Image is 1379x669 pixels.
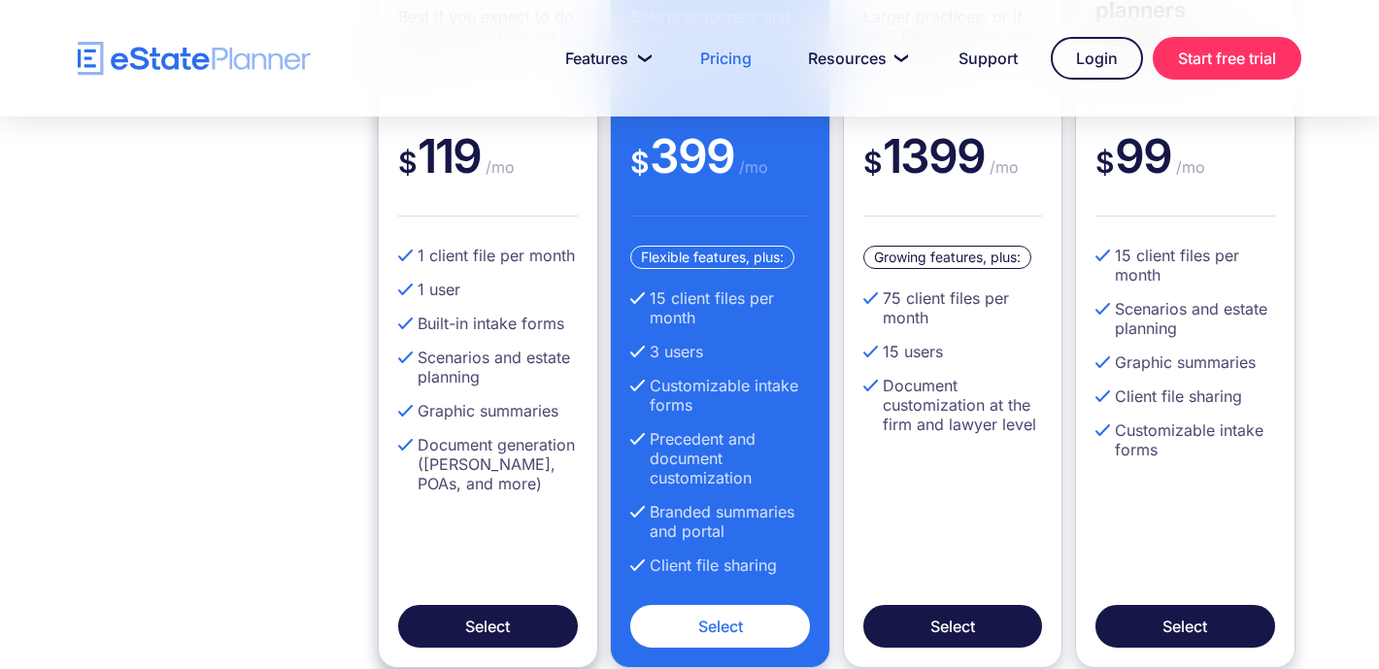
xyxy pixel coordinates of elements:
[481,157,515,177] span: /mo
[1153,37,1301,80] a: Start free trial
[398,145,418,180] span: $
[935,39,1041,78] a: Support
[863,288,1043,327] li: 75 client files per month
[398,246,578,265] li: 1 client file per month
[863,127,1043,217] div: 1399
[1095,605,1275,648] a: Select
[1095,145,1115,180] span: $
[398,127,578,217] div: 119
[863,605,1043,648] a: Select
[398,314,578,333] li: Built-in intake forms
[398,605,578,648] a: Select
[630,342,810,361] li: 3 users
[630,555,810,575] li: Client file sharing
[1051,37,1143,80] a: Login
[863,376,1043,434] li: Document customization at the firm and lawyer level
[1095,352,1275,372] li: Graphic summaries
[542,39,667,78] a: Features
[863,145,883,180] span: $
[398,401,578,420] li: Graphic summaries
[630,502,810,541] li: Branded summaries and portal
[630,288,810,327] li: 15 client files per month
[985,157,1019,177] span: /mo
[1171,157,1205,177] span: /mo
[398,348,578,386] li: Scenarios and estate planning
[398,435,578,493] li: Document generation ([PERSON_NAME], POAs, and more)
[630,376,810,415] li: Customizable intake forms
[863,246,1031,269] div: Growing features, plus:
[863,342,1043,361] li: 15 users
[630,605,810,648] a: Select
[1095,127,1275,217] div: 99
[1095,299,1275,338] li: Scenarios and estate planning
[785,39,925,78] a: Resources
[630,246,794,269] div: Flexible features, plus:
[677,39,775,78] a: Pricing
[78,42,311,76] a: home
[630,127,810,217] div: 399
[398,280,578,299] li: 1 user
[1095,246,1275,284] li: 15 client files per month
[630,429,810,487] li: Precedent and document customization
[630,145,650,180] span: $
[1095,420,1275,459] li: Customizable intake forms
[1095,386,1275,406] li: Client file sharing
[734,157,768,177] span: /mo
